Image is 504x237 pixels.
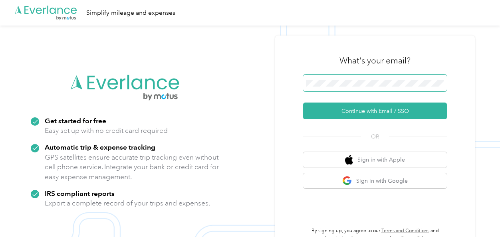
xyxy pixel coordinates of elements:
[45,189,115,197] strong: IRS compliant reports
[361,132,389,141] span: OR
[45,198,210,208] p: Export a complete record of your trips and expenses.
[303,173,447,189] button: google logoSign in with Google
[342,176,352,186] img: google logo
[45,152,219,182] p: GPS satellites ensure accurate trip tracking even without cell phone service. Integrate your bank...
[345,155,353,165] img: apple logo
[45,117,106,125] strong: Get started for free
[86,8,175,18] div: Simplify mileage and expenses
[45,143,155,151] strong: Automatic trip & expense tracking
[339,55,411,66] h3: What's your email?
[303,152,447,168] button: apple logoSign in with Apple
[45,126,168,136] p: Easy set up with no credit card required
[303,103,447,119] button: Continue with Email / SSO
[381,228,429,234] a: Terms and Conditions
